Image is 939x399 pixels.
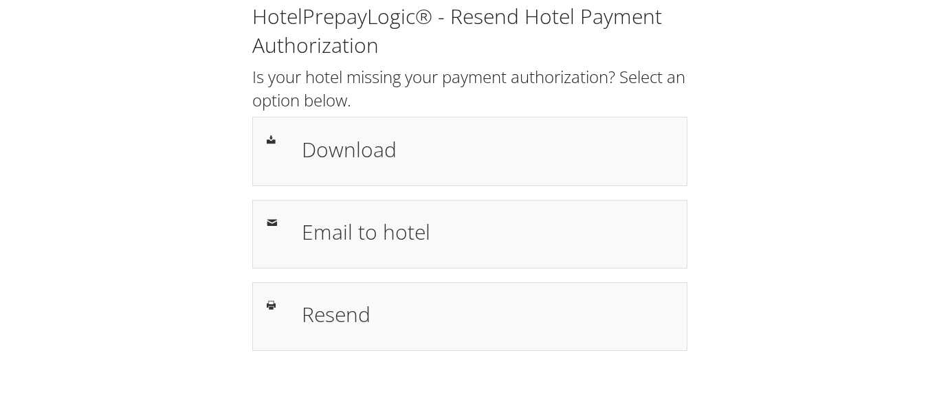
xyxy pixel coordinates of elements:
[302,134,672,165] h1: Download
[252,65,687,111] h2: Is your hotel missing your payment authorization? Select an option below.
[302,216,672,247] h1: Email to hotel
[252,282,687,351] a: Resend
[252,200,687,269] a: Email to hotel
[252,2,687,60] h1: HotelPrepayLogic® - Resend Hotel Payment Authorization
[302,299,672,330] h1: Resend
[252,117,687,185] a: Download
